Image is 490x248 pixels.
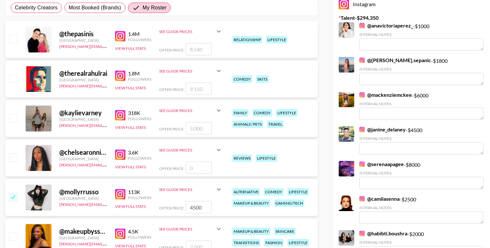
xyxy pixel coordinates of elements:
div: - $ 4500 [359,126,484,154]
span: Offer Price: [159,206,184,210]
a: [PERSON_NAME][EMAIL_ADDRESS][PERSON_NAME][DOMAIN_NAME] [59,43,186,49]
div: Followers [128,77,151,82]
div: fashion [264,239,284,246]
span: Offer Price: [159,127,184,131]
a: [PERSON_NAME][EMAIL_ADDRESS][PERSON_NAME][DOMAIN_NAME] [59,201,186,207]
button: View Full Stats [115,125,146,130]
a: [PERSON_NAME][EMAIL_ADDRESS][PERSON_NAME][DOMAIN_NAME] [59,240,186,246]
div: 1.8M [128,70,151,77]
div: makeup & beauty [232,199,270,207]
div: See Guide Prices [159,227,215,231]
div: lifestyle [276,109,297,117]
div: relationship [232,36,262,43]
input: 5,000 [186,122,212,134]
div: lifestyle [256,154,277,162]
div: alternative [232,188,260,196]
div: [GEOGRAPHIC_DATA] [59,235,107,240]
img: Instagram [115,150,125,160]
div: See Guide Prices [159,24,223,39]
img: Instagram [115,229,125,239]
a: [PERSON_NAME][EMAIL_ADDRESS][PERSON_NAME][DOMAIN_NAME] [59,122,186,128]
a: @serenaapagee [359,161,404,167]
span: My Roster [143,4,167,12]
div: comedy [232,75,252,83]
div: Followers [128,37,151,42]
div: reviews [232,154,252,162]
button: View Full Stats [115,46,146,51]
div: 4.5K [128,228,151,235]
div: Internal Notes: [359,240,484,245]
label: Talent - $ 294,350 [339,15,485,21]
a: [PERSON_NAME][EMAIL_ADDRESS][PERSON_NAME][DOMAIN_NAME] [59,161,186,167]
img: Instagram [115,31,125,41]
div: Internal Notes: [359,136,484,141]
a: @[PERSON_NAME].sepanic [359,57,431,63]
img: Instagram [359,196,365,201]
div: @ mollyrrusso [59,188,107,196]
div: 1.4M [128,31,151,37]
div: Followers [128,156,151,161]
div: @ therealrahulrai [59,69,107,77]
div: @ chelsearonniemurphy [59,148,107,156]
span: Celebrity Creators [15,4,58,12]
div: animals / pets [232,120,263,128]
div: gaming/tech [274,199,304,207]
div: lifestyle [287,239,309,246]
div: lifestyle [266,36,287,43]
div: - $ 1000 [359,22,484,51]
div: [GEOGRAPHIC_DATA] [59,117,107,122]
a: @camilasenna [359,196,400,202]
img: Instagram [359,231,365,236]
button: View Full Stats [115,164,146,169]
img: Instagram [115,189,125,199]
div: [GEOGRAPHIC_DATA] [59,77,107,82]
div: skincare [274,228,296,235]
div: Followers [128,116,151,121]
a: @anavictoriaperez_ [359,22,413,29]
div: Internal Notes: [359,101,484,106]
div: See Guide Prices [159,63,223,79]
div: [GEOGRAPHIC_DATA] [59,196,107,201]
img: Instagram [359,162,365,167]
div: family [232,109,249,117]
div: 113K [128,189,151,195]
div: comedy [252,109,272,117]
div: @ thepasinis [59,30,107,38]
div: Followers [128,235,151,240]
div: See Guide Prices [159,142,223,158]
div: skits [256,75,269,83]
div: See Guide Prices [159,221,223,237]
div: - $ 1800 [359,57,484,85]
div: - $ 2500 [359,196,484,224]
input: 9,150 [186,83,212,95]
button: View Full Stats [115,204,146,209]
div: 318K [128,110,151,116]
div: 3.6K [128,149,151,156]
input: 0 [186,162,212,174]
img: Instagram [359,23,365,28]
img: Instagram [115,110,125,120]
div: See Guide Prices [159,69,215,73]
span: Offer Price: [159,48,184,52]
span: Offer Price: [159,166,184,171]
img: Instagram [359,92,365,97]
div: transitions [232,239,260,246]
div: See Guide Prices [159,148,215,152]
div: See Guide Prices [159,187,215,192]
img: Instagram [115,71,125,81]
div: Internal Notes: [359,205,484,210]
div: [GEOGRAPHIC_DATA] [59,38,107,43]
div: - $ 6000 [359,92,484,120]
button: View Full Stats [115,85,146,90]
div: See Guide Prices [159,29,215,34]
img: Instagram [359,58,365,63]
div: travel [267,120,284,128]
div: Internal Notes: [359,32,484,37]
div: @ kaylievarney [59,109,107,117]
div: - $ 8000 [359,161,484,189]
img: Instagram [359,127,365,132]
input: 8,540 [186,43,212,55]
a: @janine_delaney [359,126,406,133]
span: Offer Price: [159,87,184,92]
div: lifestyle [287,188,309,196]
